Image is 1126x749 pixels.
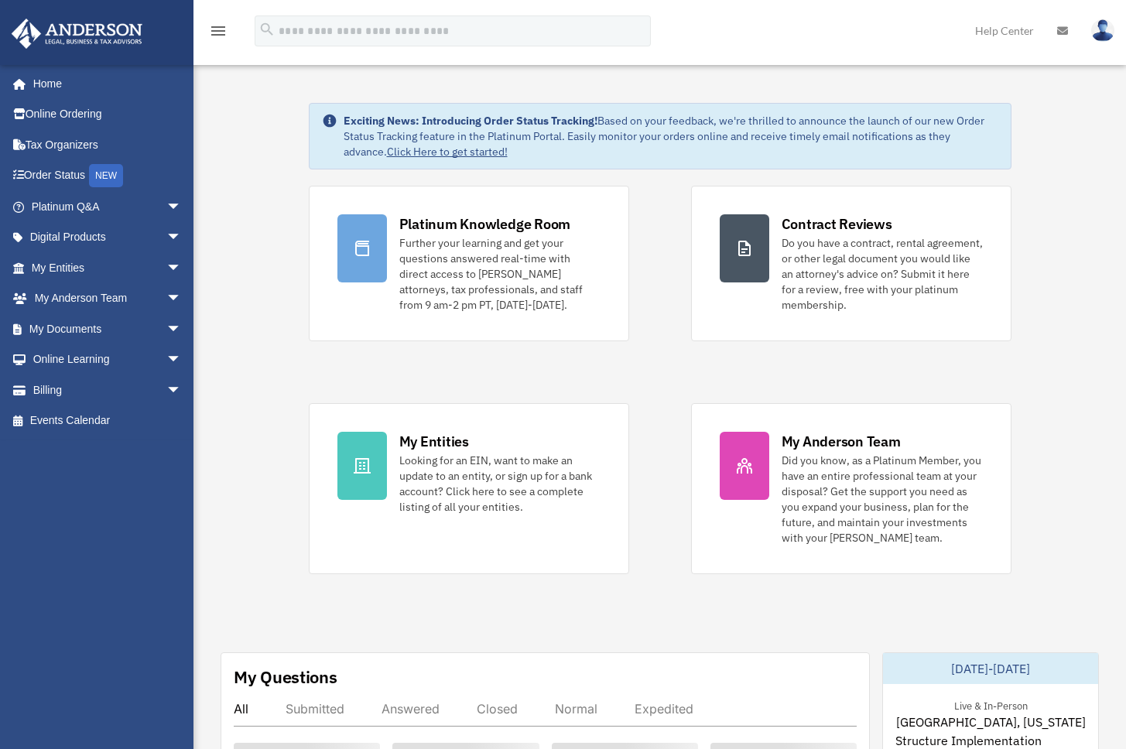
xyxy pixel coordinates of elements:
a: Contract Reviews Do you have a contract, rental agreement, or other legal document you would like... [691,186,1011,341]
div: Live & In-Person [942,696,1040,713]
div: Looking for an EIN, want to make an update to an entity, or sign up for a bank account? Click her... [399,453,601,515]
a: My Anderson Team Did you know, as a Platinum Member, you have an entire professional team at your... [691,403,1011,574]
div: Platinum Knowledge Room [399,214,571,234]
a: Online Ordering [11,99,205,130]
a: My Documentsarrow_drop_down [11,313,205,344]
div: My Questions [234,665,337,689]
a: Platinum Q&Aarrow_drop_down [11,191,205,222]
a: Platinum Knowledge Room Further your learning and get your questions answered real-time with dire... [309,186,629,341]
a: Billingarrow_drop_down [11,374,205,405]
span: arrow_drop_down [166,222,197,254]
div: My Anderson Team [782,432,901,451]
div: Expedited [635,701,693,717]
div: Normal [555,701,597,717]
i: menu [209,22,228,40]
a: Tax Organizers [11,129,205,160]
div: My Entities [399,432,469,451]
div: Further your learning and get your questions answered real-time with direct access to [PERSON_NAM... [399,235,601,313]
span: arrow_drop_down [166,191,197,223]
i: search [258,21,276,38]
a: My Anderson Teamarrow_drop_down [11,283,205,314]
span: [GEOGRAPHIC_DATA], [US_STATE] [896,713,1086,731]
a: My Entities Looking for an EIN, want to make an update to an entity, or sign up for a bank accoun... [309,403,629,574]
img: Anderson Advisors Platinum Portal [7,19,147,49]
div: Contract Reviews [782,214,892,234]
span: arrow_drop_down [166,374,197,406]
div: Answered [382,701,440,717]
div: NEW [89,164,123,187]
a: Order StatusNEW [11,160,205,192]
span: arrow_drop_down [166,252,197,284]
a: Online Learningarrow_drop_down [11,344,205,375]
img: User Pic [1091,19,1114,42]
div: [DATE]-[DATE] [883,653,1098,684]
a: Home [11,68,197,99]
div: Closed [477,701,518,717]
strong: Exciting News: Introducing Order Status Tracking! [344,114,597,128]
a: Click Here to get started! [387,145,508,159]
div: Did you know, as a Platinum Member, you have an entire professional team at your disposal? Get th... [782,453,983,546]
a: Events Calendar [11,405,205,436]
span: arrow_drop_down [166,344,197,376]
a: menu [209,27,228,40]
span: arrow_drop_down [166,313,197,345]
div: Do you have a contract, rental agreement, or other legal document you would like an attorney's ad... [782,235,983,313]
span: arrow_drop_down [166,283,197,315]
div: Submitted [286,701,344,717]
div: All [234,701,248,717]
a: Digital Productsarrow_drop_down [11,222,205,253]
a: My Entitiesarrow_drop_down [11,252,205,283]
div: Based on your feedback, we're thrilled to announce the launch of our new Order Status Tracking fe... [344,113,998,159]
